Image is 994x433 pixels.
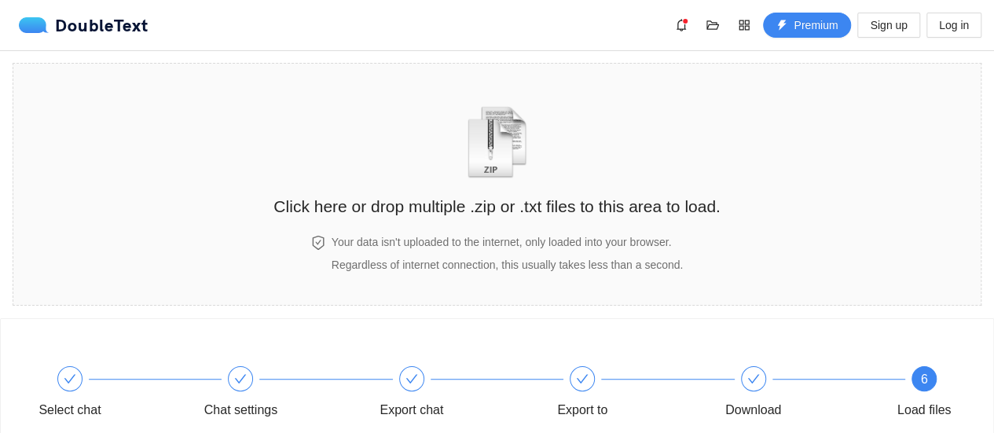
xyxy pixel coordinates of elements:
span: appstore [732,19,756,31]
span: check [576,372,589,385]
button: folder-open [700,13,725,38]
button: thunderboltPremium [763,13,851,38]
a: logoDoubleText [19,17,149,33]
div: Chat settings [195,366,365,423]
span: Premium [794,17,838,34]
div: Download [708,366,878,423]
div: Download [725,398,781,423]
div: Chat settings [204,398,277,423]
span: thunderbolt [776,20,787,32]
span: safety-certificate [311,236,325,250]
button: Log in [926,13,981,38]
div: Select chat [39,398,101,423]
div: DoubleText [19,17,149,33]
span: check [405,372,418,385]
span: folder-open [701,19,724,31]
div: Export to [537,366,707,423]
span: 6 [921,372,928,386]
div: Load files [897,398,952,423]
h2: Click here or drop multiple .zip or .txt files to this area to load. [273,193,720,219]
span: Sign up [870,17,907,34]
span: Regardless of internet connection, this usually takes less than a second. [332,259,683,271]
span: check [747,372,760,385]
span: check [234,372,247,385]
div: 6Load files [878,366,970,423]
button: bell [669,13,694,38]
div: Export chat [366,366,537,423]
img: zipOrTextIcon [460,106,534,178]
span: bell [669,19,693,31]
span: check [64,372,76,385]
span: Log in [939,17,969,34]
h4: Your data isn't uploaded to the internet, only loaded into your browser. [332,233,683,251]
div: Export chat [380,398,443,423]
button: appstore [732,13,757,38]
button: Sign up [857,13,919,38]
div: Export to [557,398,607,423]
img: logo [19,17,55,33]
div: Select chat [24,366,195,423]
